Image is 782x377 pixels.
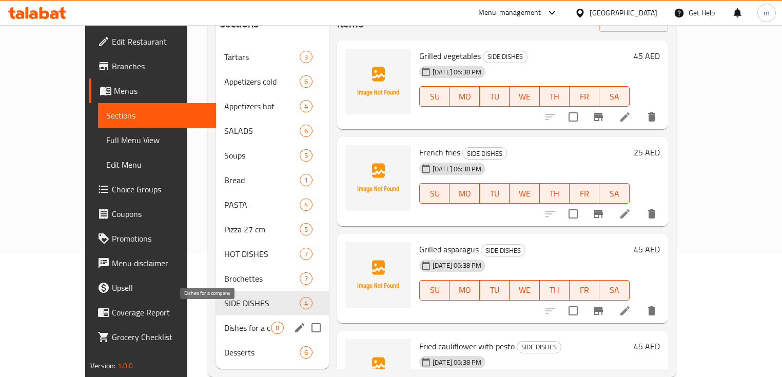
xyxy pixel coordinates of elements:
span: 4 [300,200,312,210]
button: WE [510,183,539,204]
span: 3 [300,52,312,62]
div: items [300,272,312,285]
div: Dishes for a company8edit [216,315,329,340]
span: SU [424,186,445,201]
span: [DATE] 06:38 PM [428,164,485,174]
span: Menu disclaimer [112,257,208,269]
span: TH [544,89,565,104]
div: Pizza 27 cm5 [216,217,329,242]
h2: Menu items [337,1,368,31]
span: FR [574,283,595,297]
button: SU [419,280,449,301]
span: Version: [90,359,115,372]
a: Choice Groups [89,177,216,202]
span: Grilled vegetables [419,48,481,64]
span: Coupons [112,208,208,220]
span: Coverage Report [112,306,208,319]
span: Appetizers cold [224,75,300,88]
button: TH [540,280,570,301]
span: French fries [419,145,460,160]
span: Select to update [562,300,584,322]
button: edit [292,320,307,335]
span: [DATE] 06:38 PM [428,358,485,367]
div: Menu-management [478,7,541,19]
span: TU [484,186,505,201]
div: Appetizers hot4 [216,94,329,118]
div: items [300,248,312,260]
a: Branches [89,54,216,78]
button: TH [540,86,570,107]
span: Soups [224,149,300,162]
button: FR [570,183,599,204]
span: Pizza 27 cm [224,223,300,235]
div: items [300,51,312,63]
div: SIDE DISHES [462,147,507,160]
span: SIDE DISHES [517,341,561,353]
span: Appetizers hot [224,100,300,112]
a: Coverage Report [89,300,216,325]
div: PASTA4 [216,192,329,217]
span: HOT DISHES [224,248,300,260]
span: 1 [300,175,312,185]
span: Tartars [224,51,300,63]
a: Menus [89,78,216,103]
button: TU [480,86,510,107]
span: Choice Groups [112,183,208,195]
div: items [300,346,312,359]
span: 6 [300,77,312,87]
nav: Menu sections [216,41,329,369]
button: Branch-specific-item [586,299,611,323]
span: PASTA [224,199,300,211]
span: SIDE DISHES [481,245,525,256]
button: SA [599,86,629,107]
div: Desserts6 [216,340,329,365]
a: Grocery Checklist [89,325,216,349]
button: TH [540,183,570,204]
button: delete [639,105,664,129]
a: Menu disclaimer [89,251,216,275]
button: MO [449,280,479,301]
span: Select to update [562,203,584,225]
span: SA [603,283,625,297]
div: items [300,100,312,112]
span: Grilled asparagus [419,242,479,257]
span: SA [603,89,625,104]
span: [DATE] 06:38 PM [428,67,485,77]
a: Edit menu item [619,305,631,317]
img: Grilled vegetables [345,49,411,114]
span: Upsell [112,282,208,294]
span: SIDE DISHES [463,148,506,160]
div: Brochettes7 [216,266,329,291]
span: Dishes for a company [224,322,271,334]
button: MO [449,183,479,204]
span: Brochettes [224,272,300,285]
div: items [300,223,312,235]
span: Menus [114,85,208,97]
div: Bread [224,174,300,186]
span: 7 [300,249,312,259]
div: items [300,297,312,309]
img: French fries [345,145,411,211]
span: 6 [300,348,312,358]
div: Soups5 [216,143,329,168]
span: WE [514,89,535,104]
span: MO [454,283,475,297]
span: Desserts [224,346,300,359]
span: SIDE DISHES [483,51,527,63]
span: Fried cauliflower with pesto [419,339,515,354]
span: TU [484,89,505,104]
span: [DATE] 06:38 PM [428,261,485,270]
a: Edit Menu [98,152,216,177]
button: FR [570,280,599,301]
button: TU [480,183,510,204]
button: Branch-specific-item [586,202,611,226]
img: Grilled asparagus [345,242,411,308]
div: Appetizers cold6 [216,69,329,94]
